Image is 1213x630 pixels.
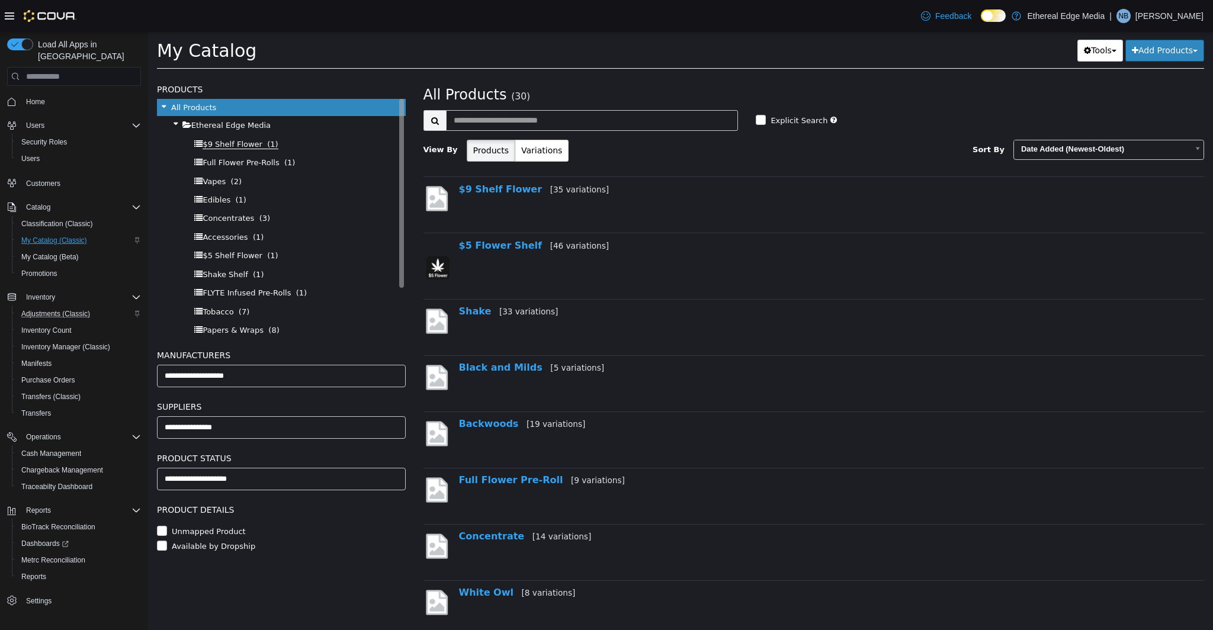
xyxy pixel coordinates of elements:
[2,199,146,216] button: Catalog
[105,239,115,247] span: (1)
[17,463,108,477] a: Chargeback Management
[311,499,444,510] a: Concentrate[14 variations]
[311,443,477,454] a: Full Flower Pre-Roll[9 variations]
[54,294,115,303] span: Papers & Wraps
[54,108,114,118] span: $9 Shelf Flower
[17,152,141,166] span: Users
[17,520,100,534] a: BioTrack Reconciliation
[12,265,146,282] button: Promotions
[1135,9,1204,23] p: [PERSON_NAME]
[2,93,146,110] button: Home
[275,275,302,304] img: missing-image.png
[12,216,146,232] button: Classification (Classic)
[17,536,73,551] a: Dashboards
[17,570,51,584] a: Reports
[17,135,72,149] a: Security Roles
[12,535,146,552] a: Dashboards
[17,373,80,387] a: Purchase Orders
[54,239,100,247] span: Shake Shelf
[12,445,146,462] button: Cash Management
[402,332,456,341] small: [5 variations]
[17,323,141,337] span: Inventory Count
[311,152,461,163] a: $9 Shelf Flower[35 variations]
[402,210,461,219] small: [46 variations]
[1116,9,1131,23] div: Nick Baker
[21,118,49,133] button: Users
[43,89,123,98] span: Ethereal Edge Media
[54,182,106,191] span: Concentrates
[21,326,72,335] span: Inventory Count
[17,356,141,371] span: Manifests
[12,339,146,355] button: Inventory Manager (Classic)
[54,127,131,136] span: Full Flower Pre-Rolls
[54,146,78,155] span: Vapes
[21,309,90,319] span: Adjustments (Classic)
[119,220,130,229] span: (1)
[423,444,477,454] small: [9 variations]
[12,568,146,585] button: Reports
[12,388,146,405] button: Transfers (Classic)
[21,482,92,491] span: Traceabilty Dashboard
[21,94,141,109] span: Home
[275,153,302,182] img: missing-image.png
[26,506,51,515] span: Reports
[17,553,90,567] a: Metrc Reconciliation
[866,109,1040,127] span: Date Added (Newest-Oldest)
[17,446,141,461] span: Cash Management
[12,150,146,167] button: Users
[21,176,65,191] a: Customers
[54,164,82,173] span: Edibles
[17,135,141,149] span: Security Roles
[1109,9,1112,23] p: |
[935,10,971,22] span: Feedback
[21,252,79,262] span: My Catalog (Beta)
[26,179,60,188] span: Customers
[865,108,1056,128] a: Date Added (Newest-Oldest)
[17,340,141,354] span: Inventory Manager (Classic)
[148,257,159,266] span: (1)
[977,8,1056,30] button: Add Products
[311,208,461,220] a: $5 Flower Shelf[46 variations]
[9,420,258,434] h5: Product Status
[136,127,147,136] span: (1)
[54,257,143,266] span: FLYTE Infused Pre-Rolls
[9,51,258,65] h5: Products
[17,233,92,247] a: My Catalog (Classic)
[402,153,461,163] small: [35 variations]
[17,463,141,477] span: Chargeback Management
[275,209,302,249] img: 150
[275,55,359,72] span: All Products
[311,387,438,398] a: Backwoods[19 variations]
[1027,9,1105,23] p: Ethereal Edge Media
[9,9,108,30] span: My Catalog
[384,500,443,510] small: [14 variations]
[374,557,428,566] small: [8 variations]
[21,522,95,532] span: BioTrack Reconciliation
[21,572,46,581] span: Reports
[26,596,52,606] span: Settings
[21,392,81,401] span: Transfers (Classic)
[12,372,146,388] button: Purchase Orders
[17,390,85,404] a: Transfers (Classic)
[21,494,98,506] label: Unmapped Product
[17,307,95,321] a: Adjustments (Classic)
[275,444,302,473] img: missing-image.png
[17,520,141,534] span: BioTrack Reconciliation
[26,432,61,442] span: Operations
[17,406,141,420] span: Transfers
[83,146,94,155] span: (2)
[21,236,87,245] span: My Catalog (Classic)
[26,292,55,302] span: Inventory
[21,594,56,608] a: Settings
[2,289,146,306] button: Inventory
[17,340,115,354] a: Inventory Manager (Classic)
[21,175,141,190] span: Customers
[916,4,976,28] a: Feedback
[12,552,146,568] button: Metrc Reconciliation
[21,503,56,517] button: Reports
[2,174,146,191] button: Customers
[17,266,141,281] span: Promotions
[17,570,141,584] span: Reports
[21,449,81,458] span: Cash Management
[319,108,367,130] button: Products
